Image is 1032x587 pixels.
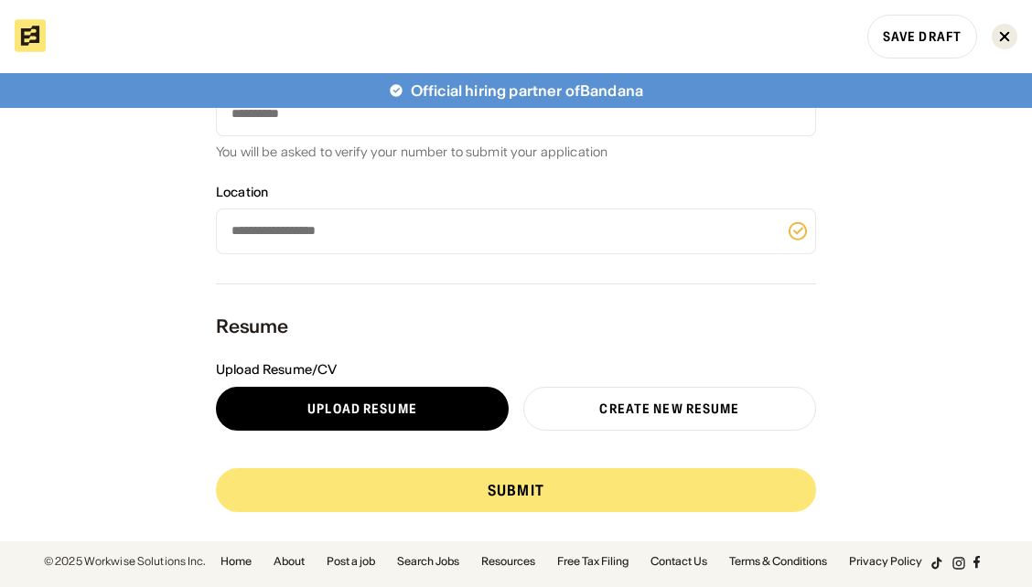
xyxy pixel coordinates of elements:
a: Terms & Conditions [729,556,827,567]
a: Post a job [327,556,375,567]
a: Resources [481,556,535,567]
div: © 2025 Workwise Solutions Inc. [44,556,206,567]
div: Official hiring partner of Bandana [411,80,643,101]
div: Create new resume [599,402,739,415]
div: You will be asked to verify your number to submit your application [216,144,816,162]
div: Save Draft [883,30,962,43]
a: Contact Us [650,556,707,567]
a: Search Jobs [397,556,459,567]
div: Location [216,184,268,202]
div: Submit [488,483,545,497]
a: Privacy Policy [849,556,922,567]
a: Create new resume [523,387,816,431]
a: Home [220,556,252,567]
div: Upload resume [307,402,417,415]
a: Free Tax Filing [557,556,629,567]
img: Bandana logo [15,19,46,52]
div: Upload Resume/CV [216,361,337,379]
a: About [274,556,305,567]
div: Resume [216,314,816,339]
